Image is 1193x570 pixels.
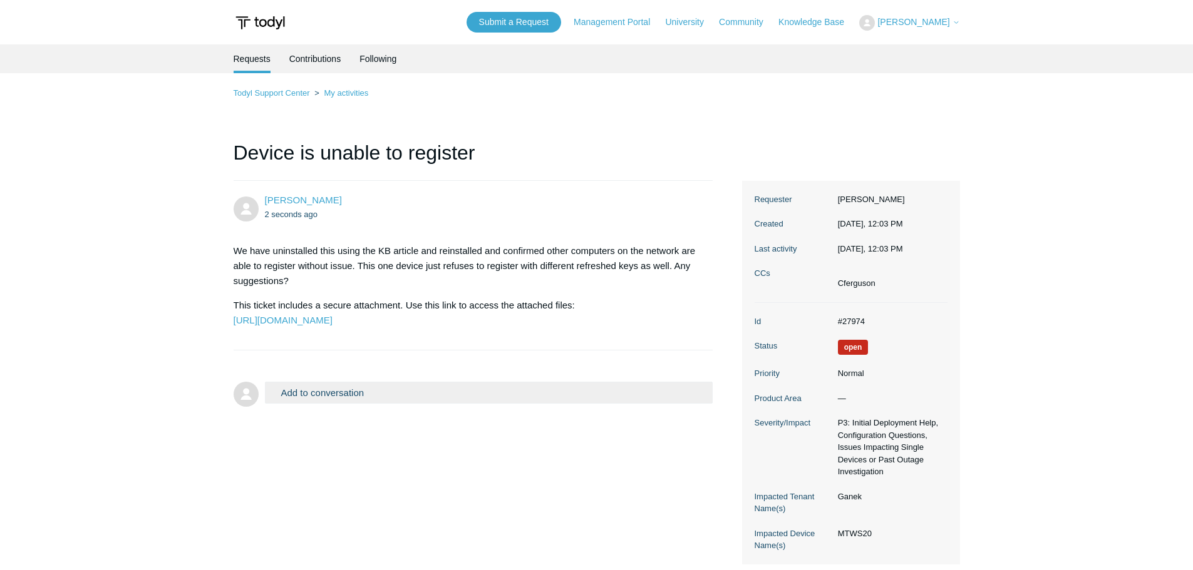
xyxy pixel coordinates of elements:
[574,16,663,29] a: Management Portal
[234,11,287,34] img: Todyl Support Center Help Center home page
[778,16,857,29] a: Knowledge Base
[755,367,832,380] dt: Priority
[312,88,368,98] li: My activities
[234,315,333,325] a: [URL][DOMAIN_NAME]
[755,267,832,280] dt: CCs
[877,17,949,27] span: [PERSON_NAME]
[832,315,948,328] dd: #27974
[832,193,948,206] dd: [PERSON_NAME]
[234,88,310,98] a: Todyl Support Center
[755,218,832,230] dt: Created
[234,88,312,98] li: Todyl Support Center
[234,44,271,73] li: Requests
[265,382,713,404] button: Add to conversation
[832,491,948,503] dd: Ganek
[265,195,342,205] a: [PERSON_NAME]
[665,16,716,29] a: University
[859,15,959,31] button: [PERSON_NAME]
[467,12,561,33] a: Submit a Request
[289,44,341,73] a: Contributions
[719,16,776,29] a: Community
[755,243,832,255] dt: Last activity
[359,44,396,73] a: Following
[265,210,318,219] time: 09/08/2025, 12:03
[755,491,832,515] dt: Impacted Tenant Name(s)
[755,417,832,429] dt: Severity/Impact
[755,315,832,328] dt: Id
[838,244,903,253] time: 09/08/2025, 12:03
[265,195,342,205] span: Nick Boggs
[755,527,832,552] dt: Impacted Device Name(s)
[324,88,368,98] a: My activities
[234,138,713,181] h1: Device is unable to register
[234,298,701,328] p: This ticket includes a secure attachment. Use this link to access the attached files:
[755,392,832,405] dt: Product Area
[838,340,869,355] span: We are working on a response for you
[755,193,832,206] dt: Requester
[832,367,948,380] dd: Normal
[838,277,875,290] li: Cferguson
[832,417,948,478] dd: P3: Initial Deployment Help, Configuration Questions, Issues Impacting Single Devices or Past Out...
[755,340,832,352] dt: Status
[832,527,948,540] dd: MTWS20
[234,243,701,288] p: We have uninstalled this using the KB article and reinstalled and confirmed other computers on th...
[838,219,903,228] time: 09/08/2025, 12:03
[832,392,948,405] dd: —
